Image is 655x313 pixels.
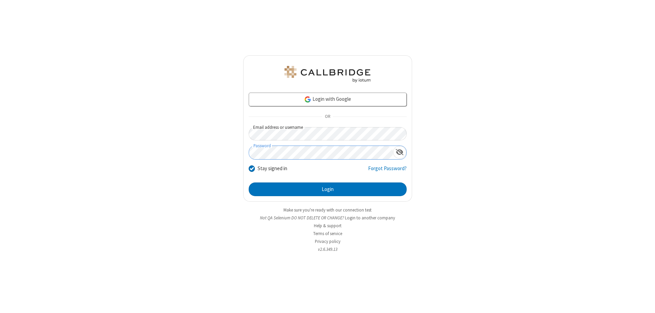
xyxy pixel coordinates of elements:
button: Login [249,182,407,196]
a: Login with Google [249,93,407,106]
a: Make sure you're ready with our connection test [283,207,372,213]
button: Login to another company [345,215,395,221]
img: QA Selenium DO NOT DELETE OR CHANGE [283,66,372,82]
img: google-icon.png [304,96,311,103]
li: v2.6.349.13 [243,246,412,253]
li: Not QA Selenium DO NOT DELETE OR CHANGE? [243,215,412,221]
label: Stay signed in [258,165,287,173]
input: Password [249,146,393,159]
a: Terms of service [313,231,342,236]
div: Show password [393,146,406,159]
span: OR [322,112,333,122]
a: Forgot Password? [368,165,407,178]
a: Privacy policy [315,239,340,244]
input: Email address or username [249,127,407,140]
a: Help & support [314,223,341,229]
